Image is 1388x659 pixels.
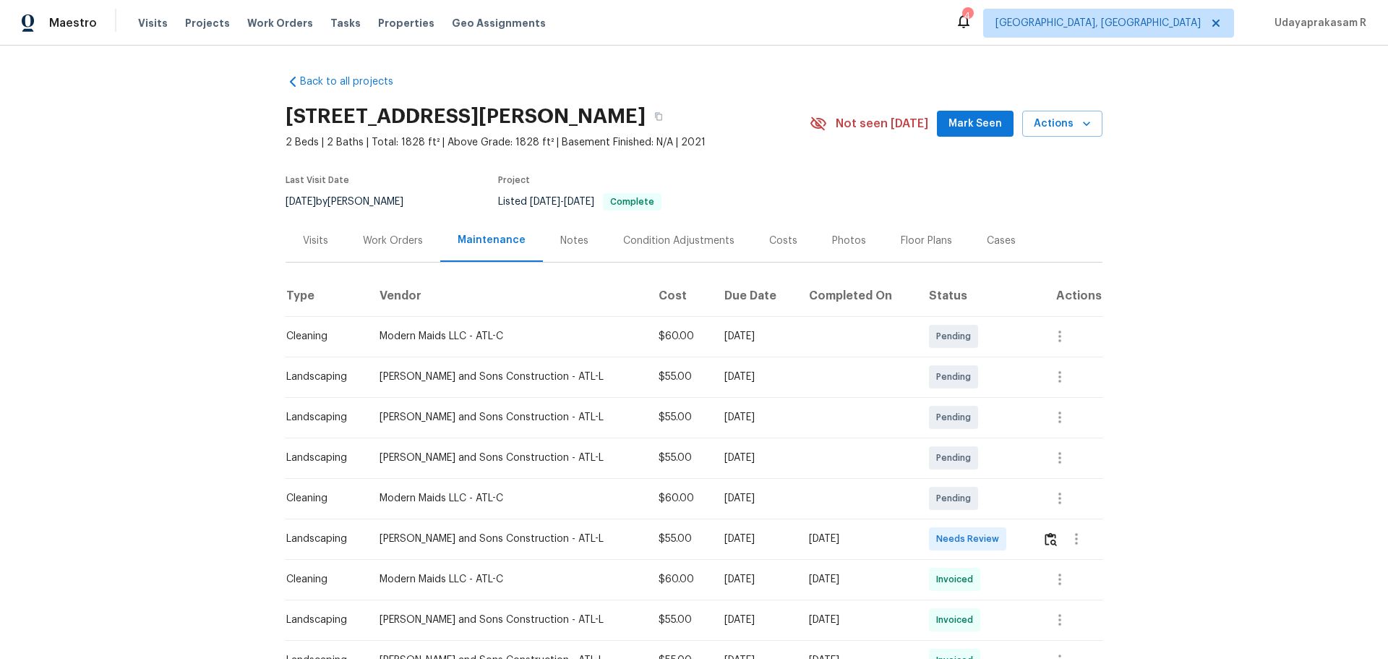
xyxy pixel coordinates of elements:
[604,197,660,206] span: Complete
[724,329,786,344] div: [DATE]
[1045,532,1057,546] img: Review Icon
[1042,522,1059,556] button: Review Icon
[917,276,1031,316] th: Status
[286,572,356,587] div: Cleaning
[659,410,701,425] div: $55.00
[380,451,635,465] div: [PERSON_NAME] and Sons Construction - ATL-L
[286,410,356,425] div: Landscaping
[659,370,701,384] div: $55.00
[452,16,546,30] span: Geo Assignments
[936,572,979,587] span: Invoiced
[530,197,560,207] span: [DATE]
[659,532,701,546] div: $55.00
[380,491,635,506] div: Modern Maids LLC - ATL-C
[330,18,361,28] span: Tasks
[724,491,786,506] div: [DATE]
[380,370,635,384] div: [PERSON_NAME] and Sons Construction - ATL-L
[809,613,906,627] div: [DATE]
[659,329,701,344] div: $60.00
[368,276,647,316] th: Vendor
[286,276,368,316] th: Type
[247,16,313,30] span: Work Orders
[363,234,423,248] div: Work Orders
[564,197,594,207] span: [DATE]
[286,451,356,465] div: Landscaping
[286,109,646,124] h2: [STREET_ADDRESS][PERSON_NAME]
[936,329,977,344] span: Pending
[724,410,786,425] div: [DATE]
[724,613,786,627] div: [DATE]
[995,16,1201,30] span: [GEOGRAPHIC_DATA], [GEOGRAPHIC_DATA]
[836,116,928,131] span: Not seen [DATE]
[647,276,713,316] th: Cost
[659,451,701,465] div: $55.00
[498,176,530,184] span: Project
[530,197,594,207] span: -
[498,197,661,207] span: Listed
[380,572,635,587] div: Modern Maids LLC - ATL-C
[380,532,635,546] div: [PERSON_NAME] and Sons Construction - ATL-L
[724,532,786,546] div: [DATE]
[380,613,635,627] div: [PERSON_NAME] and Sons Construction - ATL-L
[286,370,356,384] div: Landscaping
[560,234,588,248] div: Notes
[936,410,977,425] span: Pending
[797,276,917,316] th: Completed On
[49,16,97,30] span: Maestro
[286,491,356,506] div: Cleaning
[380,410,635,425] div: [PERSON_NAME] and Sons Construction - ATL-L
[832,234,866,248] div: Photos
[286,329,356,344] div: Cleaning
[286,176,349,184] span: Last Visit Date
[901,234,952,248] div: Floor Plans
[286,75,424,89] a: Back to all projects
[936,451,977,465] span: Pending
[286,135,810,150] span: 2 Beds | 2 Baths | Total: 1828 ft² | Above Grade: 1828 ft² | Basement Finished: N/A | 2021
[286,197,316,207] span: [DATE]
[937,111,1014,137] button: Mark Seen
[962,9,972,23] div: 4
[185,16,230,30] span: Projects
[936,370,977,384] span: Pending
[936,613,979,627] span: Invoiced
[724,572,786,587] div: [DATE]
[1034,115,1091,133] span: Actions
[380,329,635,344] div: Modern Maids LLC - ATL-C
[286,532,356,546] div: Landscaping
[286,613,356,627] div: Landscaping
[769,234,797,248] div: Costs
[303,234,328,248] div: Visits
[948,115,1002,133] span: Mark Seen
[809,572,906,587] div: [DATE]
[378,16,434,30] span: Properties
[286,193,421,211] div: by [PERSON_NAME]
[623,234,734,248] div: Condition Adjustments
[1031,276,1102,316] th: Actions
[659,613,701,627] div: $55.00
[659,572,701,587] div: $60.00
[659,491,701,506] div: $60.00
[713,276,797,316] th: Due Date
[1269,16,1366,30] span: Udayaprakasam R
[936,491,977,506] span: Pending
[809,532,906,546] div: [DATE]
[936,532,1005,546] span: Needs Review
[138,16,168,30] span: Visits
[724,451,786,465] div: [DATE]
[724,370,786,384] div: [DATE]
[1022,111,1102,137] button: Actions
[646,103,672,129] button: Copy Address
[987,234,1016,248] div: Cases
[458,233,526,247] div: Maintenance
